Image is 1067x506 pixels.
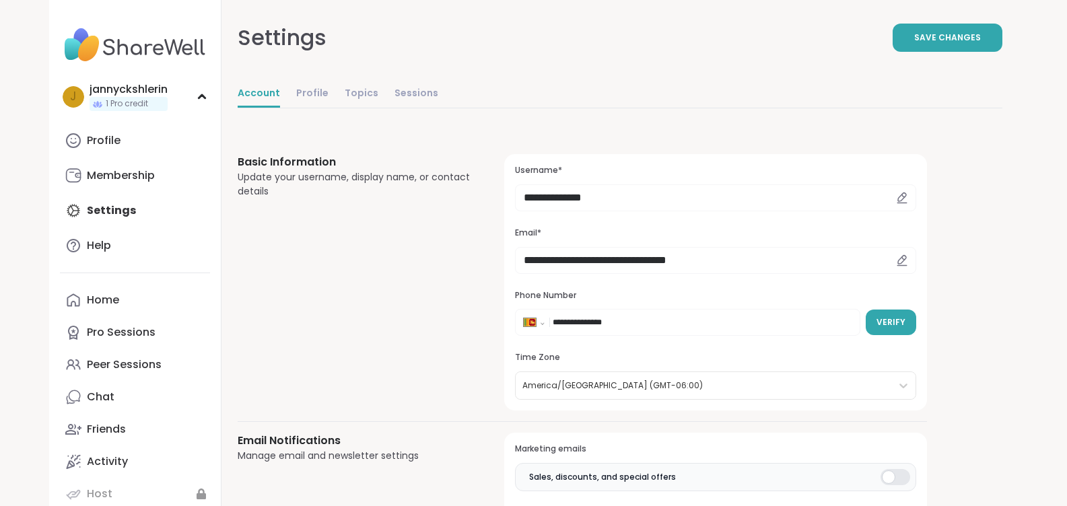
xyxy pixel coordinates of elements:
[394,81,438,108] a: Sessions
[87,486,112,501] div: Host
[914,32,981,44] span: Save Changes
[866,310,916,335] button: Verify
[87,454,128,469] div: Activity
[238,433,473,449] h3: Email Notifications
[87,390,114,404] div: Chat
[60,124,210,157] a: Profile
[87,133,121,148] div: Profile
[238,81,280,108] a: Account
[515,165,916,176] h3: Username*
[90,82,168,97] div: jannyckshlerin
[515,227,916,239] h3: Email*
[60,22,210,69] img: ShareWell Nav Logo
[529,471,676,483] span: Sales, discounts, and special offers
[70,88,76,106] span: j
[296,81,329,108] a: Profile
[87,325,156,340] div: Pro Sessions
[515,290,916,301] h3: Phone Number
[87,357,162,372] div: Peer Sessions
[60,316,210,349] a: Pro Sessions
[345,81,378,108] a: Topics
[87,168,155,183] div: Membership
[87,293,119,308] div: Home
[60,381,210,413] a: Chat
[60,284,210,316] a: Home
[238,170,473,198] div: Update your username, display name, or contact details
[60,445,210,478] a: Activity
[893,24,1002,52] button: Save Changes
[515,352,916,363] h3: Time Zone
[238,449,473,463] div: Manage email and newsletter settings
[106,98,148,110] span: 1 Pro credit
[60,159,210,192] a: Membership
[238,22,326,54] div: Settings
[60,229,210,262] a: Help
[60,413,210,445] a: Friends
[876,316,905,328] span: Verify
[238,154,473,170] h3: Basic Information
[515,443,916,455] h3: Marketing emails
[87,238,111,253] div: Help
[60,349,210,381] a: Peer Sessions
[87,422,126,437] div: Friends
